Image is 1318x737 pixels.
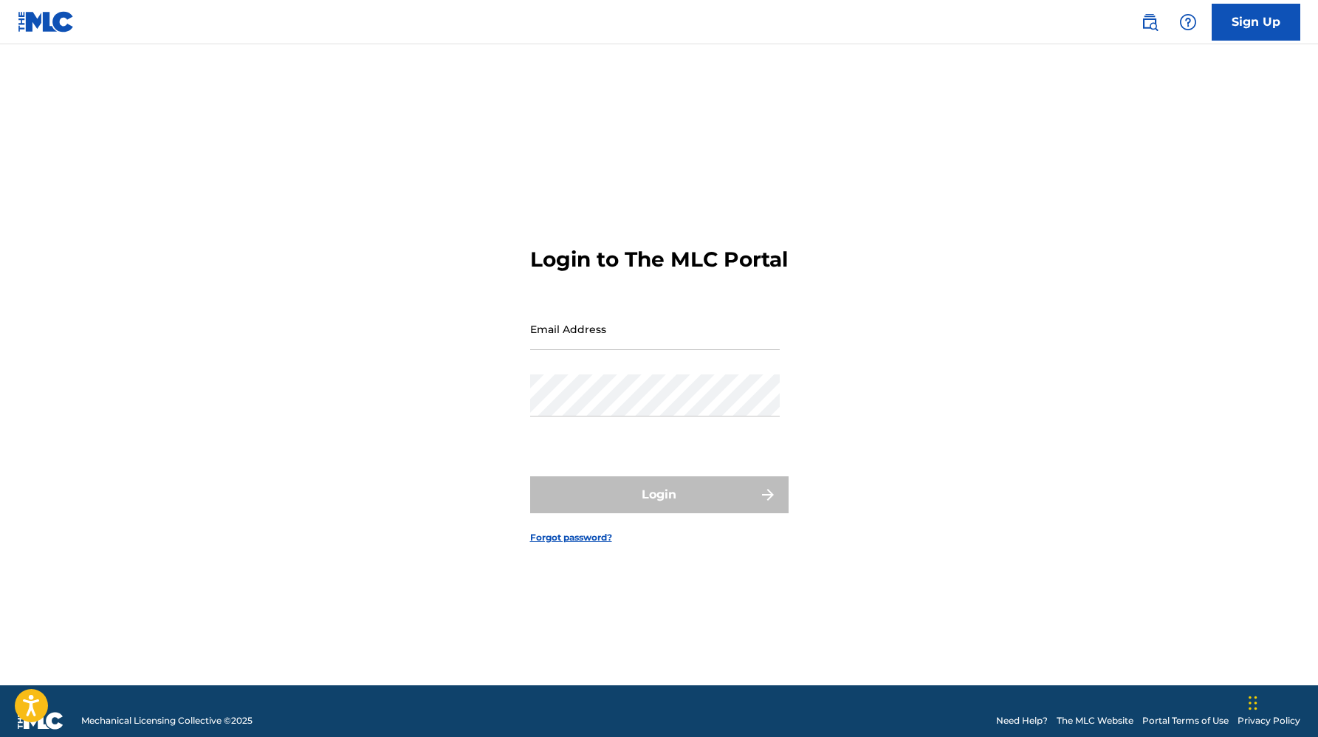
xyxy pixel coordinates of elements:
div: Drag [1249,681,1257,725]
a: Privacy Policy [1238,714,1300,727]
span: Mechanical Licensing Collective © 2025 [81,714,253,727]
h3: Login to The MLC Portal [530,247,788,272]
img: logo [18,712,64,730]
a: Public Search [1135,7,1164,37]
img: help [1179,13,1197,31]
a: Sign Up [1212,4,1300,41]
a: The MLC Website [1057,714,1133,727]
iframe: Chat Widget [1244,666,1318,737]
div: Help [1173,7,1203,37]
a: Forgot password? [530,531,612,544]
a: Need Help? [996,714,1048,727]
img: MLC Logo [18,11,75,32]
a: Portal Terms of Use [1142,714,1229,727]
img: search [1141,13,1159,31]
